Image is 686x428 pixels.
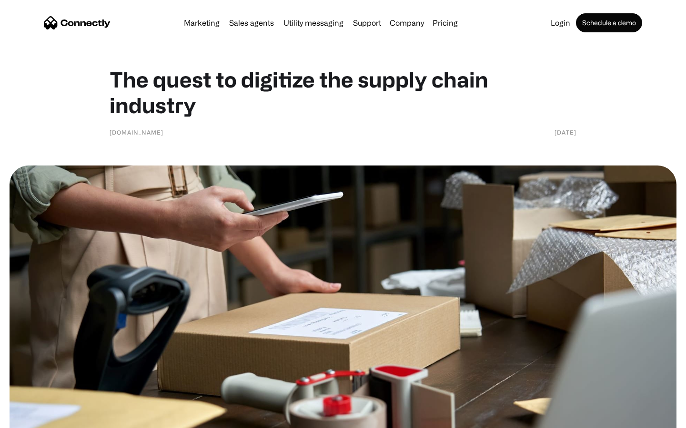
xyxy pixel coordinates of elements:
[110,127,163,137] div: [DOMAIN_NAME]
[349,19,385,27] a: Support
[10,411,57,425] aside: Language selected: English
[225,19,278,27] a: Sales agents
[19,411,57,425] ul: Language list
[280,19,347,27] a: Utility messaging
[576,13,642,32] a: Schedule a demo
[429,19,462,27] a: Pricing
[180,19,223,27] a: Marketing
[390,16,424,29] div: Company
[547,19,574,27] a: Login
[110,67,576,118] h1: The quest to digitize the supply chain industry
[555,127,576,137] div: [DATE]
